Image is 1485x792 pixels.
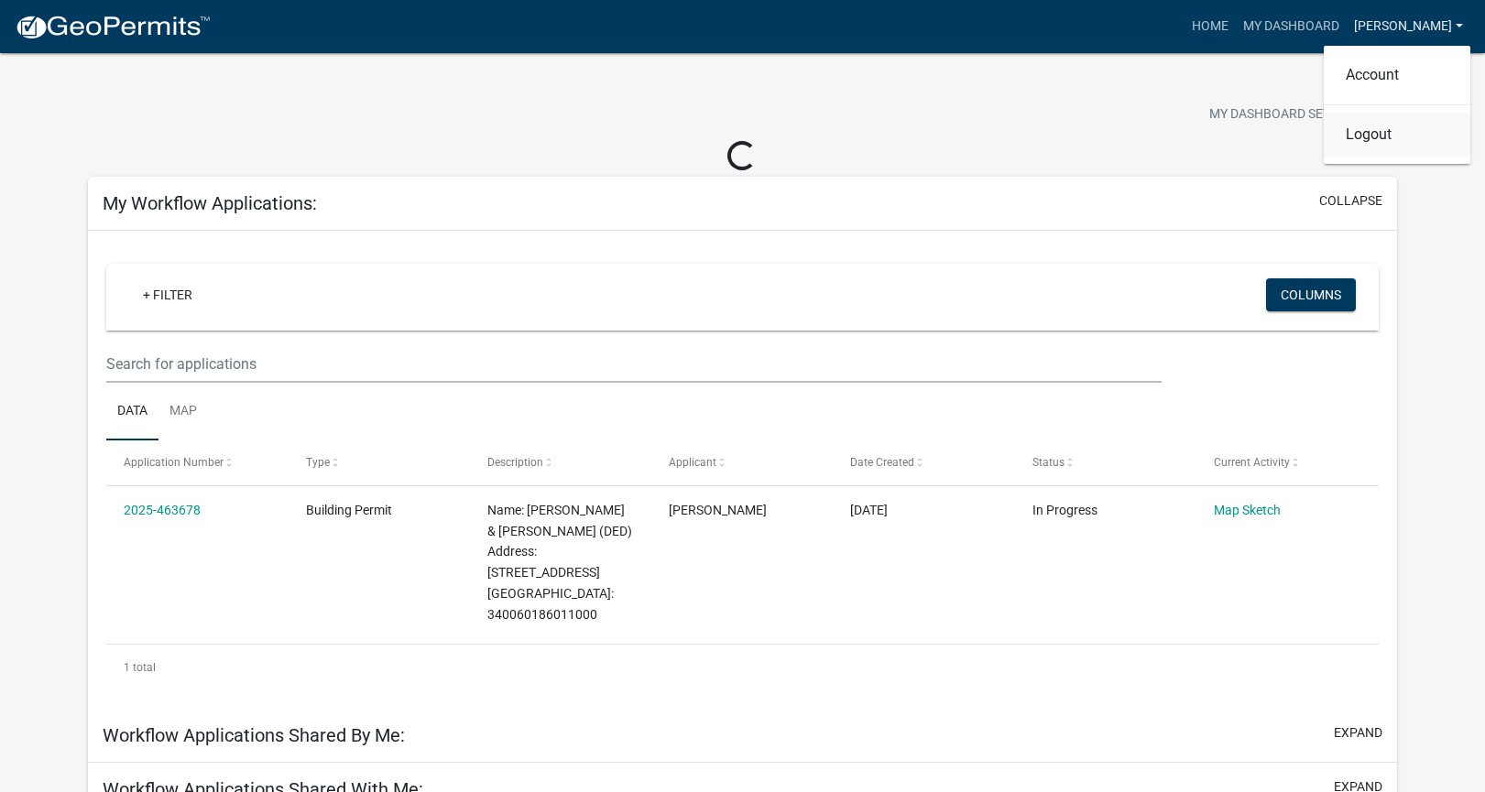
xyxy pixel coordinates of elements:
a: Logout [1324,113,1470,157]
a: Data [106,383,158,441]
span: Scott Waters [669,503,767,517]
span: 08/14/2025 [850,503,888,517]
span: Building Permit [306,503,392,517]
h5: My Workflow Applications: [103,192,317,214]
datatable-header-cell: Status [1014,440,1196,484]
datatable-header-cell: Application Number [106,440,288,484]
div: [PERSON_NAME] [1324,46,1470,164]
a: Map Sketch [1214,503,1281,517]
div: 1 total [106,645,1379,690]
input: Search for applications [106,345,1162,383]
datatable-header-cell: Date Created [833,440,1014,484]
button: expand [1334,723,1382,743]
span: Name: HICKENBOTTOM, ERIC A & JOIE M (DED) Address: 2151 NORTH RIVER SCHOOL RD Parcel ID: 34006018... [487,503,632,622]
datatable-header-cell: Applicant [651,440,833,484]
button: Columns [1266,278,1356,311]
a: My Dashboard [1236,9,1347,44]
h5: Workflow Applications Shared By Me: [103,724,405,746]
span: My Dashboard Settings [1209,104,1367,126]
a: Home [1185,9,1236,44]
span: Status [1032,456,1065,469]
a: Map [158,383,208,441]
span: Application Number [124,456,224,469]
button: collapse [1319,191,1382,211]
datatable-header-cell: Description [470,440,651,484]
a: Account [1324,53,1470,97]
a: 2025-463678 [124,503,201,517]
datatable-header-cell: Current Activity [1196,440,1378,484]
a: + Filter [128,278,207,311]
datatable-header-cell: Type [288,440,469,484]
span: In Progress [1032,503,1097,517]
div: collapse [88,231,1397,708]
span: Date Created [850,456,914,469]
span: Description [487,456,543,469]
span: Type [306,456,330,469]
a: [PERSON_NAME] [1347,9,1470,44]
span: Current Activity [1214,456,1290,469]
button: My Dashboard Settingssettings [1195,97,1407,133]
span: Applicant [669,456,716,469]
